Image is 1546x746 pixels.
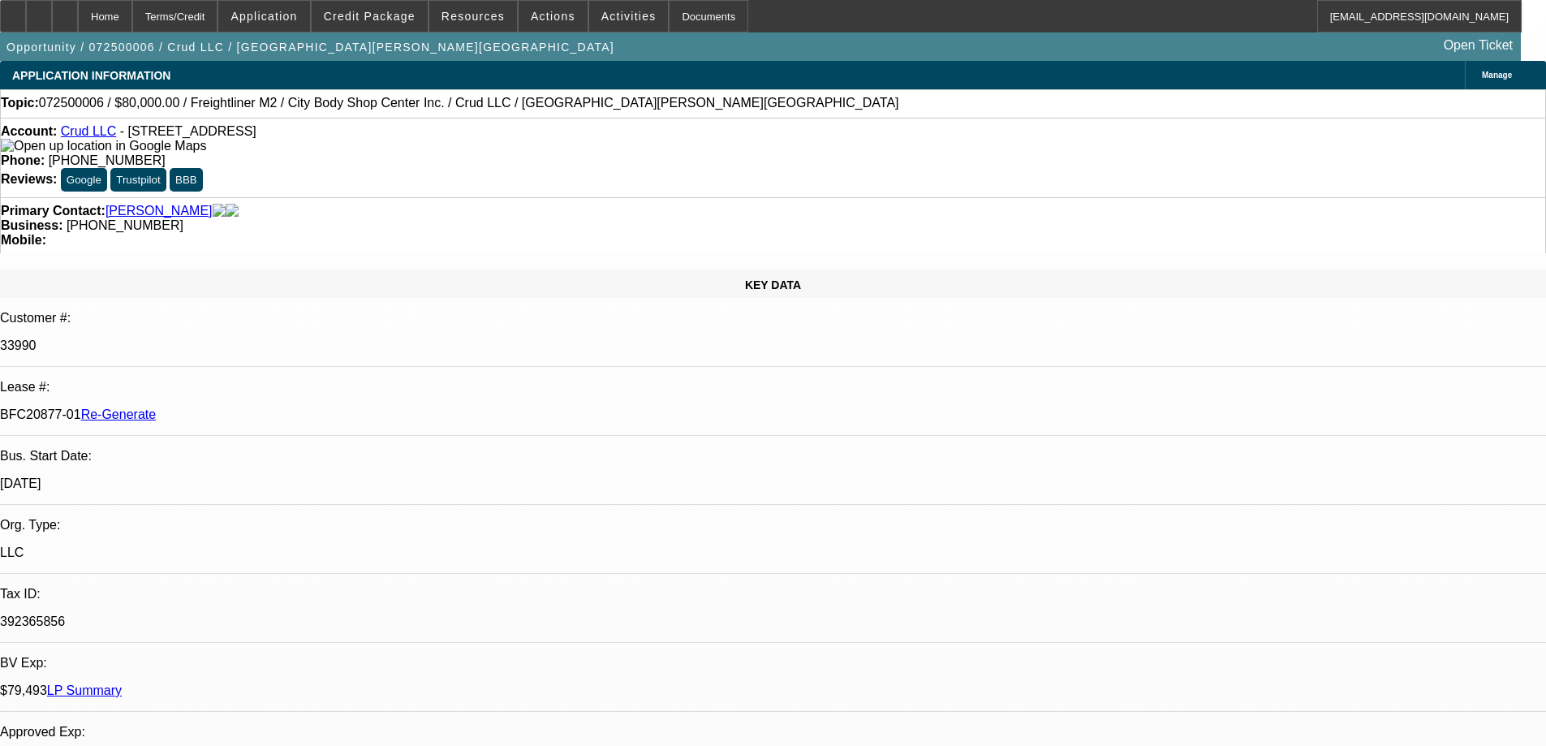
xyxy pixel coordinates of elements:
[1,233,46,247] strong: Mobile:
[39,96,899,110] span: 072500006 / $80,000.00 / Freightliner M2 / City Body Shop Center Inc. / Crud LLC / [GEOGRAPHIC_DA...
[531,10,575,23] span: Actions
[1482,71,1512,80] span: Manage
[106,204,213,218] a: [PERSON_NAME]
[61,168,107,192] button: Google
[6,41,614,54] span: Opportunity / 072500006 / Crud LLC / [GEOGRAPHIC_DATA][PERSON_NAME][GEOGRAPHIC_DATA]
[1,124,57,138] strong: Account:
[61,124,116,138] a: Crud LLC
[1,153,45,167] strong: Phone:
[745,278,801,291] span: KEY DATA
[1,96,39,110] strong: Topic:
[601,10,657,23] span: Activities
[519,1,588,32] button: Actions
[81,407,157,421] a: Re-Generate
[441,10,505,23] span: Resources
[1,139,206,153] a: View Google Maps
[589,1,669,32] button: Activities
[218,1,309,32] button: Application
[324,10,416,23] span: Credit Package
[213,204,226,218] img: facebook-icon.png
[12,69,170,82] span: APPLICATION INFORMATION
[1437,32,1519,59] a: Open Ticket
[226,204,239,218] img: linkedin-icon.png
[312,1,428,32] button: Credit Package
[1,218,62,232] strong: Business:
[67,218,183,232] span: [PHONE_NUMBER]
[429,1,517,32] button: Resources
[49,153,166,167] span: [PHONE_NUMBER]
[1,204,106,218] strong: Primary Contact:
[110,168,166,192] button: Trustpilot
[230,10,297,23] span: Application
[1,172,57,186] strong: Reviews:
[47,683,122,697] a: LP Summary
[1,139,206,153] img: Open up location in Google Maps
[170,168,203,192] button: BBB
[120,124,256,138] span: - [STREET_ADDRESS]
